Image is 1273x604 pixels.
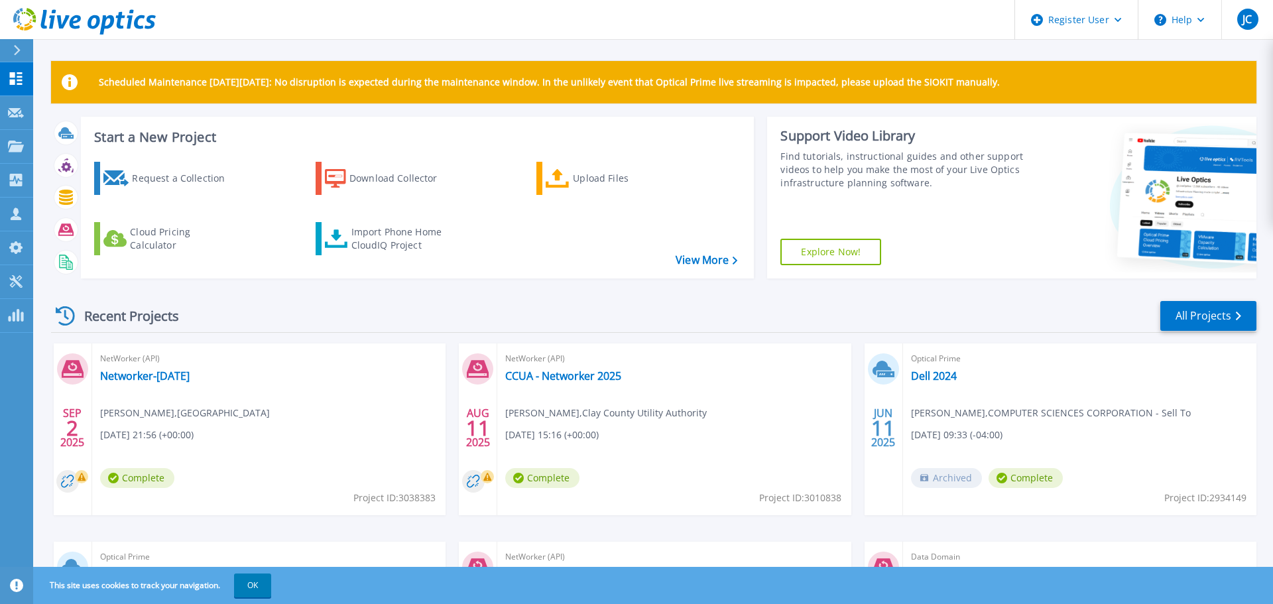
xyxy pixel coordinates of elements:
[36,574,271,597] span: This site uses cookies to track your navigation.
[911,406,1191,420] span: [PERSON_NAME] , COMPUTER SCIENCES CORPORATION - Sell To
[130,225,236,252] div: Cloud Pricing Calculator
[505,428,599,442] span: [DATE] 15:16 (+00:00)
[505,550,843,564] span: NetWorker (API)
[759,491,841,505] span: Project ID: 3010838
[349,165,455,192] div: Download Collector
[51,300,197,332] div: Recent Projects
[100,550,438,564] span: Optical Prime
[505,369,621,383] a: CCUA - Networker 2025
[536,162,684,195] a: Upload Files
[100,468,174,488] span: Complete
[100,406,270,420] span: [PERSON_NAME] , [GEOGRAPHIC_DATA]
[505,468,579,488] span: Complete
[505,406,707,420] span: [PERSON_NAME] , Clay County Utility Authority
[911,351,1248,366] span: Optical Prime
[94,162,242,195] a: Request a Collection
[505,351,843,366] span: NetWorker (API)
[466,422,490,434] span: 11
[911,550,1248,564] span: Data Domain
[94,222,242,255] a: Cloud Pricing Calculator
[94,130,737,145] h3: Start a New Project
[573,165,679,192] div: Upload Files
[780,150,1030,190] div: Find tutorials, instructional guides and other support videos to help you make the most of your L...
[989,468,1063,488] span: Complete
[316,162,463,195] a: Download Collector
[780,127,1030,145] div: Support Video Library
[234,574,271,597] button: OK
[351,225,455,252] div: Import Phone Home CloudIQ Project
[60,404,85,452] div: SEP 2025
[100,428,194,442] span: [DATE] 21:56 (+00:00)
[676,254,737,267] a: View More
[100,351,438,366] span: NetWorker (API)
[871,422,895,434] span: 11
[132,165,238,192] div: Request a Collection
[99,77,1000,88] p: Scheduled Maintenance [DATE][DATE]: No disruption is expected during the maintenance window. In t...
[465,404,491,452] div: AUG 2025
[1164,491,1246,505] span: Project ID: 2934149
[1160,301,1256,331] a: All Projects
[911,468,982,488] span: Archived
[871,404,896,452] div: JUN 2025
[100,369,190,383] a: Networker-[DATE]
[1243,14,1252,25] span: JC
[780,239,881,265] a: Explore Now!
[353,491,436,505] span: Project ID: 3038383
[911,428,1002,442] span: [DATE] 09:33 (-04:00)
[66,422,78,434] span: 2
[911,369,957,383] a: Dell 2024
